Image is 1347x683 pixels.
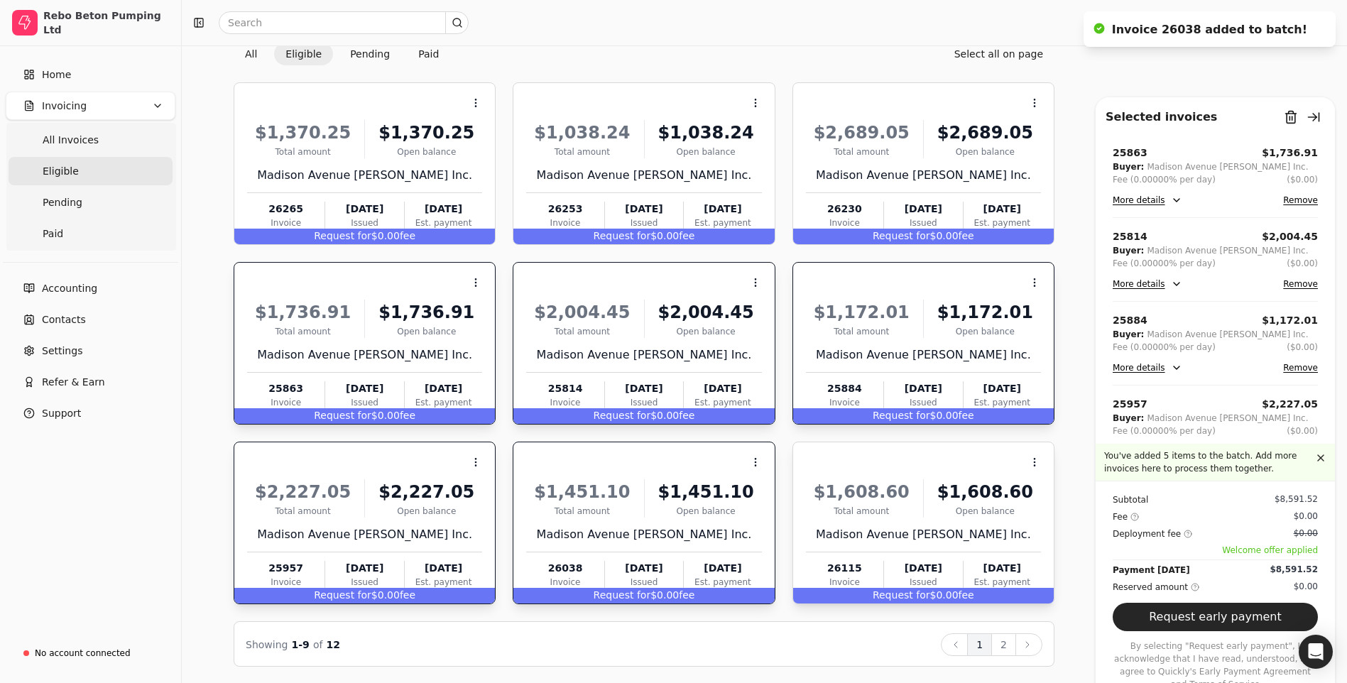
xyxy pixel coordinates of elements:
[594,410,651,421] span: Request for
[1262,397,1318,412] button: $2,227.05
[1113,173,1216,186] div: Fee (0.00000% per day)
[42,406,81,421] span: Support
[684,202,761,217] div: [DATE]
[43,226,63,241] span: Paid
[679,410,694,421] span: fee
[605,561,683,576] div: [DATE]
[371,120,482,146] div: $1,370.25
[964,202,1041,217] div: [DATE]
[400,589,415,601] span: fee
[42,67,71,82] span: Home
[9,219,173,248] a: Paid
[806,561,883,576] div: 26115
[526,167,761,184] div: Madison Avenue [PERSON_NAME] Inc.
[684,381,761,396] div: [DATE]
[1287,425,1318,437] div: ($0.00)
[526,300,638,325] div: $2,004.45
[1287,341,1318,354] div: ($0.00)
[42,344,82,359] span: Settings
[873,410,930,421] span: Request for
[247,300,359,325] div: $1,736.91
[6,399,175,427] button: Support
[1283,192,1318,209] button: Remove
[9,126,173,154] a: All Invoices
[1262,313,1318,328] button: $1,172.01
[1147,160,1308,173] div: Madison Avenue [PERSON_NAME] Inc.
[959,230,974,241] span: fee
[526,479,638,505] div: $1,451.10
[964,217,1041,229] div: Est. payment
[1113,257,1216,270] div: Fee (0.00000% per day)
[9,188,173,217] a: Pending
[1262,146,1318,160] button: $1,736.91
[526,381,604,396] div: 25814
[526,346,761,364] div: Madison Avenue [PERSON_NAME] Inc.
[684,396,761,409] div: Est. payment
[43,164,79,179] span: Eligible
[234,408,495,424] div: $0.00
[405,561,482,576] div: [DATE]
[42,312,86,327] span: Contacts
[526,217,604,229] div: Invoice
[684,561,761,576] div: [DATE]
[1147,244,1308,257] div: Madison Avenue [PERSON_NAME] Inc.
[1113,313,1147,328] div: 25884
[1113,160,1144,173] div: Buyer:
[43,133,99,148] span: All Invoices
[1113,341,1216,354] div: Fee (0.00000% per day)
[247,561,325,576] div: 25957
[1113,328,1144,341] div: Buyer:
[1294,510,1318,523] div: $0.00
[929,120,1041,146] div: $2,689.05
[929,479,1041,505] div: $1,608.60
[1287,173,1318,186] div: ($0.00)
[247,396,325,409] div: Invoice
[806,146,917,158] div: Total amount
[405,202,482,217] div: [DATE]
[400,410,415,421] span: fee
[513,408,774,424] div: $0.00
[650,325,762,338] div: Open balance
[325,217,403,229] div: Issued
[1113,527,1192,541] div: Deployment fee
[6,368,175,396] button: Refer & Earn
[967,633,992,656] button: 1
[884,561,962,576] div: [DATE]
[806,576,883,589] div: Invoice
[274,43,333,65] button: Eligible
[594,589,651,601] span: Request for
[526,396,604,409] div: Invoice
[684,576,761,589] div: Est. payment
[806,217,883,229] div: Invoice
[929,146,1041,158] div: Open balance
[1113,510,1139,524] div: Fee
[650,479,762,505] div: $1,451.10
[247,576,325,589] div: Invoice
[605,381,683,396] div: [DATE]
[526,120,638,146] div: $1,038.24
[1113,603,1318,631] button: Request early payment
[526,325,638,338] div: Total amount
[650,300,762,325] div: $2,004.45
[247,479,359,505] div: $2,227.05
[247,526,482,543] div: Madison Avenue [PERSON_NAME] Inc.
[405,396,482,409] div: Est. payment
[929,300,1041,325] div: $1,172.01
[884,202,962,217] div: [DATE]
[1299,635,1333,669] div: Open Intercom Messenger
[371,300,482,325] div: $1,736.91
[35,647,131,660] div: No account connected
[1112,21,1307,38] div: Invoice 26038 added to batch!
[605,396,683,409] div: Issued
[526,505,638,518] div: Total amount
[6,92,175,120] button: Invoicing
[526,576,604,589] div: Invoice
[964,396,1041,409] div: Est. payment
[594,230,651,241] span: Request for
[943,43,1054,65] button: Select all on page
[6,274,175,302] a: Accounting
[873,230,930,241] span: Request for
[1147,328,1308,341] div: Madison Avenue [PERSON_NAME] Inc.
